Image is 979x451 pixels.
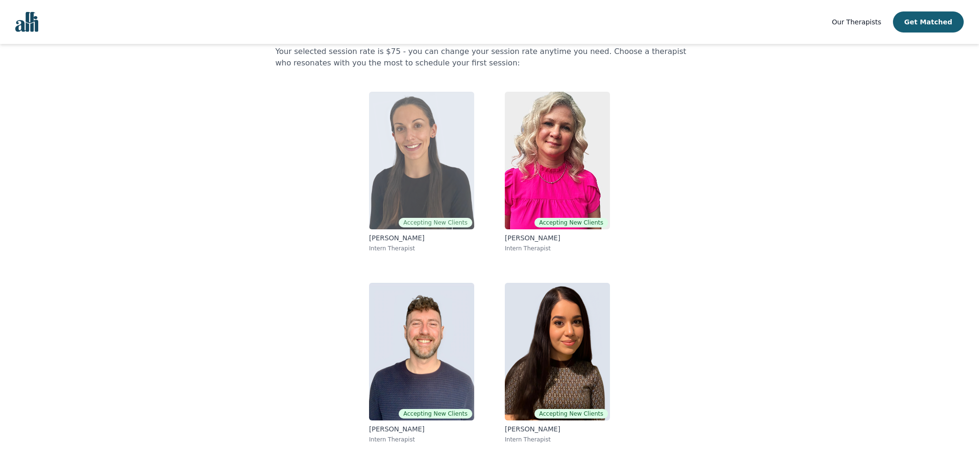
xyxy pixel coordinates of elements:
[369,245,474,252] p: Intern Therapist
[893,11,964,32] button: Get Matched
[369,436,474,443] p: Intern Therapist
[361,84,482,260] a: Leeann SillAccepting New Clients[PERSON_NAME]Intern Therapist
[399,218,472,227] span: Accepting New Clients
[369,92,474,229] img: Leeann Sill
[505,436,610,443] p: Intern Therapist
[369,233,474,243] p: [PERSON_NAME]
[497,84,618,260] a: Melissa StutleyAccepting New Clients[PERSON_NAME]Intern Therapist
[832,16,881,28] a: Our Therapists
[534,409,608,419] span: Accepting New Clients
[505,245,610,252] p: Intern Therapist
[505,283,610,420] img: Heala Maudoodi
[534,218,608,227] span: Accepting New Clients
[15,12,38,32] img: alli logo
[361,275,482,451] a: Ryan DavisAccepting New Clients[PERSON_NAME]Intern Therapist
[275,46,704,69] p: Your selected session rate is $75 - you can change your session rate anytime you need. Choose a t...
[505,233,610,243] p: [PERSON_NAME]
[832,18,881,26] span: Our Therapists
[369,283,474,420] img: Ryan Davis
[505,424,610,434] p: [PERSON_NAME]
[399,409,472,419] span: Accepting New Clients
[369,424,474,434] p: [PERSON_NAME]
[505,92,610,229] img: Melissa Stutley
[497,275,618,451] a: Heala MaudoodiAccepting New Clients[PERSON_NAME]Intern Therapist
